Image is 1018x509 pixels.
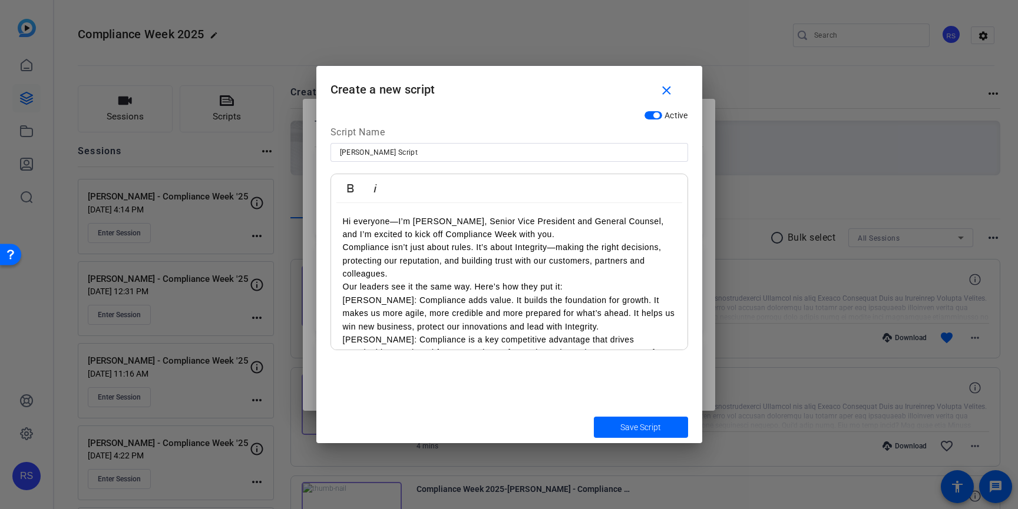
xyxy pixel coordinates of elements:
[339,177,362,200] button: Bold (⌘B)
[340,145,679,159] input: Enter Script Name
[343,333,676,372] p: [PERSON_NAME]: Compliance is a key competitive advantage that drives sustainable growth and foste...
[343,215,676,241] p: Hi everyone—I’m [PERSON_NAME], Senior Vice President and General Counsel, and I’m excited to kick...
[343,280,676,293] p: Our leaders see it the same way. Here’s how they put it:
[659,84,674,98] mat-icon: close
[620,421,661,434] span: Save Script
[343,294,676,333] p: [PERSON_NAME]: Compliance adds value. It builds the foundation for growth. It makes us more agile...
[343,241,676,280] p: Compliance isn’t just about rules. It’s about Integrity—making the right decisions, protecting ou...
[364,177,386,200] button: Italic (⌘I)
[594,417,688,438] button: Save Script
[330,125,688,143] div: Script Name
[316,66,702,104] h1: Create a new script
[665,111,688,120] span: Active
